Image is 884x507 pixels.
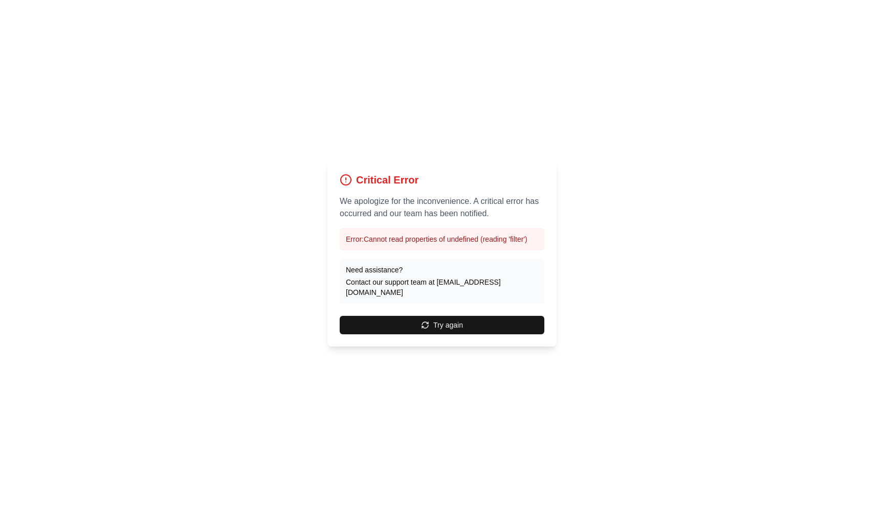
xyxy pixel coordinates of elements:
p: We apologize for the inconvenience. A critical error has occurred and our team has been notified. [340,195,544,220]
button: Try again [340,316,544,334]
p: Error: Cannot read properties of undefined (reading 'filter') [346,234,538,244]
p: Contact our support team at [346,277,538,297]
h1: Critical Error [356,173,418,187]
p: Need assistance? [346,265,538,275]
